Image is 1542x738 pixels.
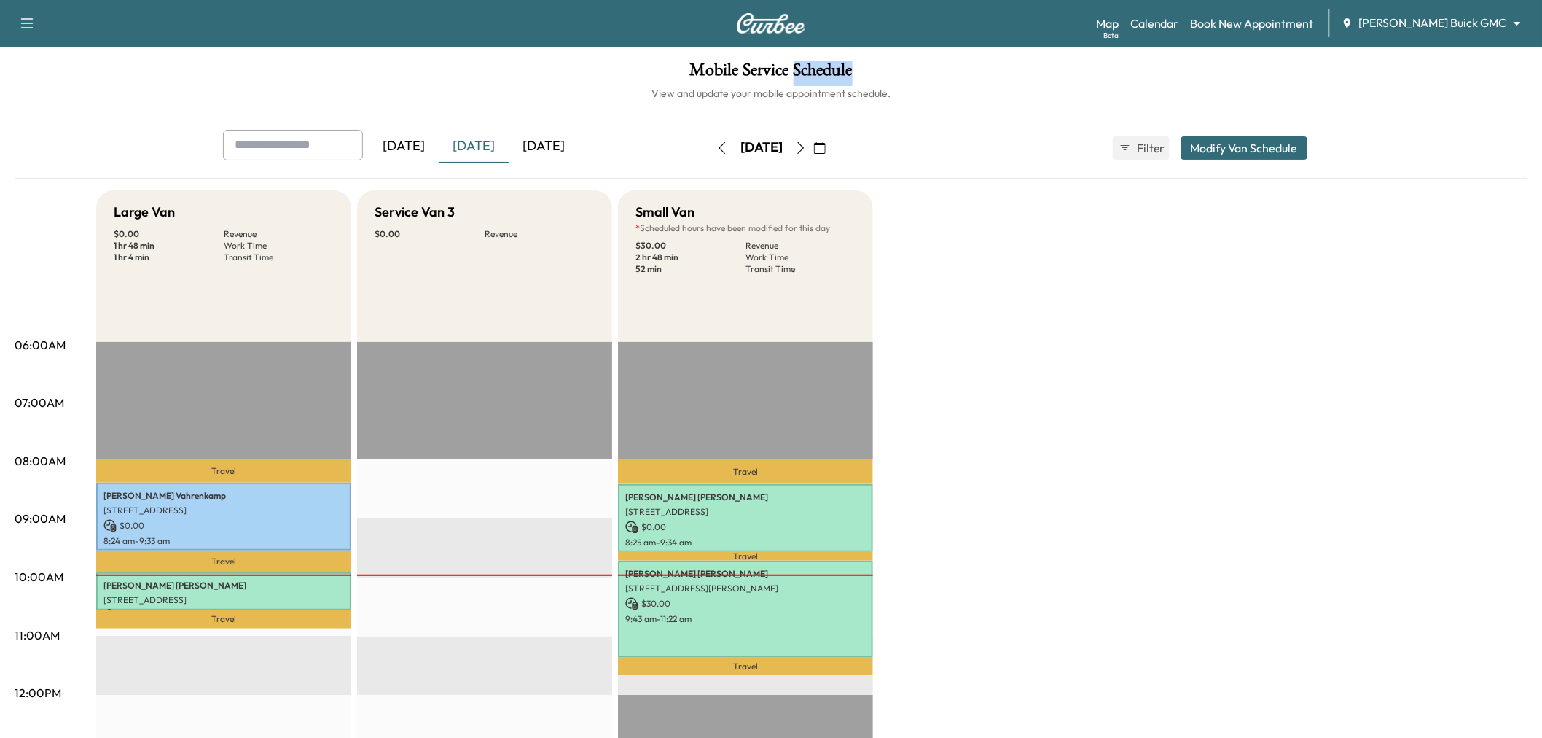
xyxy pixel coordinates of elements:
p: [STREET_ADDRESS] [625,506,866,518]
h5: Small Van [635,202,694,222]
p: 12:00PM [15,684,61,702]
div: [DATE] [369,130,439,163]
p: Revenue [485,228,595,240]
div: Beta [1103,30,1119,41]
p: Scheduled hours have been modified for this day [635,222,856,234]
p: Transit Time [224,252,334,263]
p: 06:00AM [15,336,66,354]
p: [PERSON_NAME] [PERSON_NAME] [625,492,866,503]
p: 52 min [635,263,745,275]
span: [PERSON_NAME] Buick GMC [1359,15,1507,31]
p: 9:43 am - 11:22 am [625,613,866,625]
p: Travel [618,552,873,561]
p: $ 0.00 [625,521,866,534]
p: $ 30.00 [635,240,745,252]
p: Travel [618,658,873,675]
p: [STREET_ADDRESS] [103,505,344,516]
p: 11:00AM [15,626,60,644]
h5: Service Van 3 [375,202,455,222]
a: Calendar [1130,15,1179,32]
p: $ 30.00 [625,597,866,610]
h5: Large Van [114,202,175,222]
p: 07:00AM [15,394,64,411]
p: Work Time [745,252,856,263]
p: $ 0.00 [375,228,485,240]
img: Curbee Logo [736,13,806,34]
a: Book New Appointment [1191,15,1314,32]
p: Revenue [745,240,856,252]
p: 8:24 am - 9:33 am [103,535,344,547]
span: Filter [1137,139,1163,157]
h1: Mobile Service Schedule [15,61,1527,86]
p: Travel [618,459,873,484]
p: $ 0.00 [103,519,344,532]
p: [PERSON_NAME] [PERSON_NAME] [103,580,344,591]
p: [STREET_ADDRESS] [103,594,344,606]
p: Travel [96,610,351,628]
p: Travel [96,459,351,483]
p: 1 hr 4 min [114,252,224,263]
p: [PERSON_NAME] [PERSON_NAME] [625,568,866,580]
p: [STREET_ADDRESS][PERSON_NAME] [625,583,866,594]
div: [DATE] [740,139,783,157]
p: 09:00AM [15,510,66,527]
p: Transit Time [745,263,856,275]
p: 1 hr 48 min [114,240,224,252]
h6: View and update your mobile appointment schedule. [15,86,1527,101]
p: [PERSON_NAME] Vahrenkamp [103,490,344,502]
p: 08:00AM [15,452,66,470]
div: [DATE] [439,130,509,163]
a: MapBeta [1096,15,1119,32]
p: 2 hr 48 min [635,252,745,263]
p: $ 0.00 [103,609,344,622]
button: Filter [1113,136,1170,160]
p: Revenue [224,228,334,240]
p: Travel [96,551,351,572]
div: [DATE] [509,130,579,163]
p: Work Time [224,240,334,252]
p: 8:25 am - 9:34 am [625,537,866,548]
button: Modify Van Schedule [1181,136,1307,160]
p: $ 0.00 [114,228,224,240]
p: 10:00AM [15,568,63,586]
